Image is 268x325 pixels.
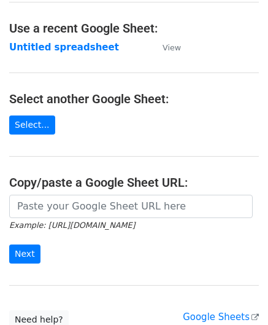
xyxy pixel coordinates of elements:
[9,116,55,135] a: Select...
[207,266,268,325] iframe: Chat Widget
[9,92,259,106] h4: Select another Google Sheet:
[183,311,259,323] a: Google Sheets
[9,175,259,190] h4: Copy/paste a Google Sheet URL:
[9,42,119,53] a: Untitled spreadsheet
[150,42,181,53] a: View
[9,195,253,218] input: Paste your Google Sheet URL here
[9,221,135,230] small: Example: [URL][DOMAIN_NAME]
[163,43,181,52] small: View
[9,245,40,264] input: Next
[9,21,259,36] h4: Use a recent Google Sheet:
